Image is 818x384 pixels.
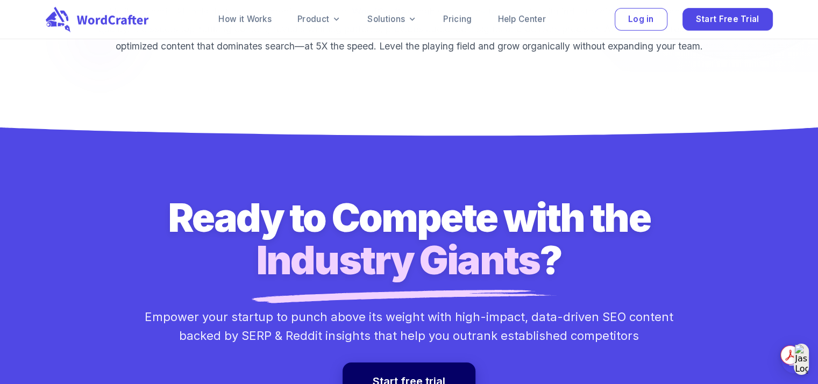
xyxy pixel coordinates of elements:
[41,63,96,70] div: Domain Overview
[257,239,539,281] span: Industry Giants
[443,13,472,26] a: Pricing
[140,308,678,345] p: Empower your startup to punch above its weight with high-impact, data-driven SEO content backed b...
[218,13,272,26] a: How it Works
[30,17,53,26] div: v 4.0.25
[29,62,38,71] img: tab_domain_overview_orange.svg
[17,17,26,26] img: logo_orange.svg
[297,13,342,26] a: Product
[87,196,732,281] h2: Ready to Compete with the ?
[497,13,545,26] a: Help Center
[28,28,76,37] div: Domain: [URL]
[682,8,773,31] button: Start Free Trial
[628,12,654,27] span: Log in
[17,28,26,37] img: website_grey.svg
[367,13,417,26] a: Solutions
[615,8,667,31] button: Log in
[107,62,116,71] img: tab_keywords_by_traffic_grey.svg
[696,12,759,27] span: Start Free Trial
[119,63,181,70] div: Keywords by Traffic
